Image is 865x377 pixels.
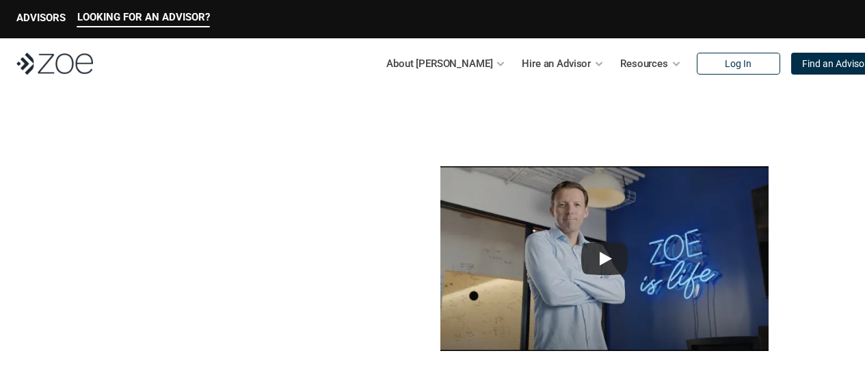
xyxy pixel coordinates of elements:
[725,58,751,70] p: Log In
[697,53,780,75] a: Log In
[77,11,210,23] p: LOOKING FOR AN ADVISOR?
[620,53,668,74] p: Resources
[33,299,377,365] p: Through [PERSON_NAME]’s platform, you can connect with trusted financial advisors across [GEOGRAP...
[522,53,591,74] p: Hire an Advisor
[33,217,377,283] p: [PERSON_NAME] is the modern wealth platform that allows you to find, hire, and work with vetted i...
[377,359,832,376] p: This video is not investment advice and should not be relied on for such advice or as a substitut...
[440,166,769,351] img: sddefault.webp
[16,12,66,24] p: ADVISORS
[33,122,358,200] p: What is [PERSON_NAME]?
[386,53,492,74] p: About [PERSON_NAME]
[581,242,628,275] button: Play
